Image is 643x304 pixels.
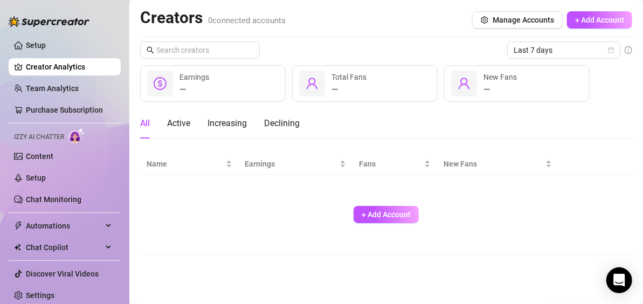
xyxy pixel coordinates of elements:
span: Name [147,158,224,170]
span: search [147,46,154,54]
div: — [179,83,209,96]
span: 0 connected accounts [208,16,286,25]
div: All [140,117,150,130]
h2: Creators [140,8,286,28]
a: Team Analytics [26,84,79,93]
span: Fans [359,158,422,170]
th: New Fans [437,154,558,175]
a: Content [26,152,53,161]
img: AI Chatter [68,128,85,143]
span: Izzy AI Chatter [14,132,64,142]
a: Discover Viral Videos [26,270,99,278]
button: Manage Accounts [472,11,563,29]
a: Settings [26,291,54,300]
span: Manage Accounts [493,16,554,24]
div: Declining [264,117,300,130]
span: dollar-circle [154,77,167,90]
span: Total Fans [331,73,367,81]
div: — [331,83,367,96]
input: Search creators [156,44,245,56]
span: Last 7 days [514,42,614,58]
div: Open Intercom Messenger [606,267,632,293]
a: Creator Analytics [26,58,112,75]
a: Setup [26,174,46,182]
button: + Add Account [354,206,419,223]
span: Earnings [245,158,338,170]
span: user [458,77,471,90]
img: logo-BBDzfeDw.svg [9,16,89,27]
span: + Add Account [575,16,624,24]
div: — [483,83,517,96]
span: user [306,77,319,90]
th: Fans [352,154,437,175]
span: setting [481,16,488,24]
button: + Add Account [567,11,632,29]
span: Chat Copilot [26,239,102,256]
div: Increasing [208,117,247,130]
th: Earnings [239,154,353,175]
th: Name [140,154,239,175]
span: + Add Account [362,210,411,219]
span: info-circle [625,46,632,54]
span: calendar [608,47,614,53]
img: Chat Copilot [14,244,21,251]
span: New Fans [483,73,517,81]
span: thunderbolt [14,222,23,230]
a: Purchase Subscription [26,106,103,114]
span: Automations [26,217,102,234]
span: New Fans [444,158,543,170]
a: Setup [26,41,46,50]
span: Earnings [179,73,209,81]
a: Chat Monitoring [26,195,81,204]
div: Active [167,117,190,130]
